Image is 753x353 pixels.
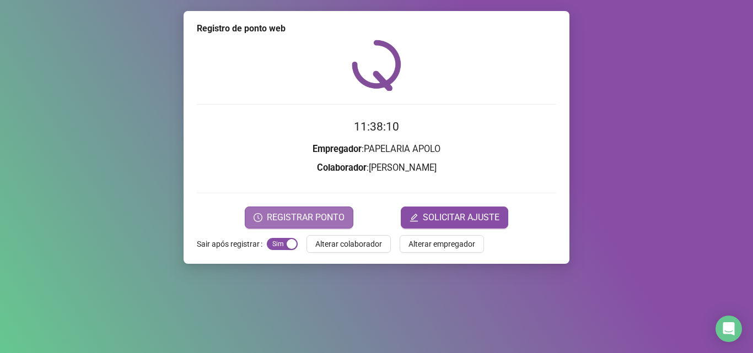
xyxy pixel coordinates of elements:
[716,316,742,342] div: Open Intercom Messenger
[352,40,401,91] img: QRPoint
[197,235,267,253] label: Sair após registrar
[423,211,499,224] span: SOLICITAR AJUSTE
[400,235,484,253] button: Alterar empregador
[306,235,391,253] button: Alterar colaborador
[197,142,556,156] h3: : PAPELARIA APOLO
[313,144,362,154] strong: Empregador
[317,162,367,173] strong: Colaborador
[401,207,508,229] button: editSOLICITAR AJUSTE
[254,213,262,222] span: clock-circle
[354,120,399,133] time: 11:38:10
[315,238,382,250] span: Alterar colaborador
[197,161,556,175] h3: : [PERSON_NAME]
[410,213,418,222] span: edit
[245,207,353,229] button: REGISTRAR PONTO
[197,22,556,35] div: Registro de ponto web
[267,211,345,224] span: REGISTRAR PONTO
[408,238,475,250] span: Alterar empregador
